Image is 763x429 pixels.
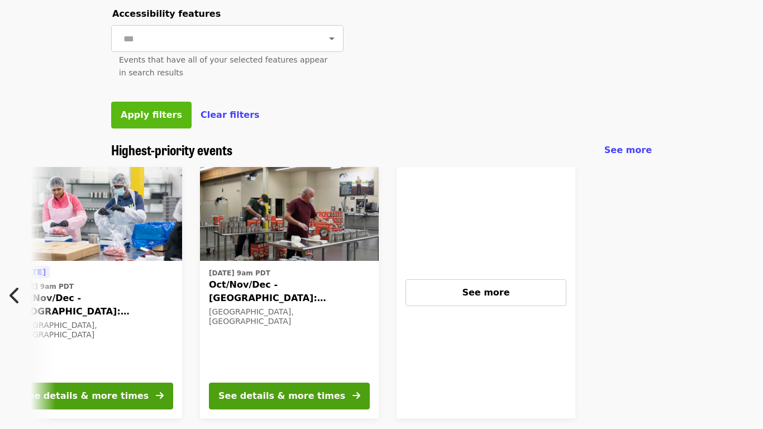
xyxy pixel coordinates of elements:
[121,109,182,120] span: Apply filters
[12,282,74,292] time: [DATE] 9am PDT
[102,142,661,158] div: Highest-priority events
[119,55,327,77] span: Events that have all of your selected features appear in search results
[156,390,164,401] i: arrow-right icon
[604,144,652,157] a: See more
[3,167,182,261] img: Oct/Nov/Dec - Beaverton: Repack/Sort (age 10+) organized by Oregon Food Bank
[209,383,370,409] button: See details & more times
[462,287,509,298] span: See more
[324,31,340,46] button: Open
[9,285,21,306] i: chevron-left icon
[352,390,360,401] i: arrow-right icon
[200,167,379,418] a: See details for "Oct/Nov/Dec - Portland: Repack/Sort (age 16+)"
[112,8,221,19] span: Accessibility features
[3,167,182,418] a: See details for "Oct/Nov/Dec - Beaverton: Repack/Sort (age 10+)"
[201,109,260,120] span: Clear filters
[111,140,232,159] span: Highest-priority events
[406,279,566,306] button: See more
[12,292,173,318] span: Oct/Nov/Dec - [GEOGRAPHIC_DATA]: Repack/Sort (age [DEMOGRAPHIC_DATA]+)
[12,321,173,340] div: [GEOGRAPHIC_DATA], [GEOGRAPHIC_DATA]
[111,142,232,158] a: Highest-priority events
[22,389,149,403] div: See details & more times
[209,307,370,326] div: [GEOGRAPHIC_DATA], [GEOGRAPHIC_DATA]
[397,167,575,418] a: See more
[209,278,370,305] span: Oct/Nov/Dec - [GEOGRAPHIC_DATA]: Repack/Sort (age [DEMOGRAPHIC_DATA]+)
[200,167,379,261] img: Oct/Nov/Dec - Portland: Repack/Sort (age 16+) organized by Oregon Food Bank
[604,145,652,155] span: See more
[209,268,270,278] time: [DATE] 9am PDT
[218,389,345,403] div: See details & more times
[201,108,260,122] button: Clear filters
[12,383,173,409] button: See details & more times
[111,102,192,128] button: Apply filters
